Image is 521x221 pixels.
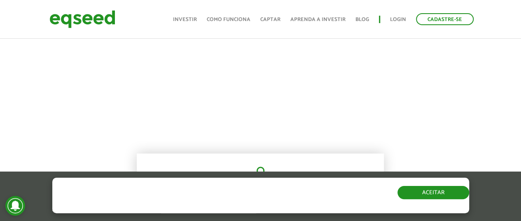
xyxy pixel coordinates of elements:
a: Investir [173,17,197,22]
img: EqSeed [49,8,115,30]
a: política de privacidade e de cookies [161,206,256,213]
h5: O site da EqSeed utiliza cookies para melhorar sua navegação. [52,178,302,203]
a: Login [390,17,406,22]
a: Captar [260,17,280,22]
a: Como funciona [207,17,250,22]
a: Cadastre-se [416,13,474,25]
a: Blog [355,17,369,22]
img: cadeado.svg [250,166,271,186]
a: Aprenda a investir [290,17,346,22]
button: Aceitar [397,186,469,199]
p: Ao clicar em "aceitar", você aceita nossa . [52,205,302,213]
